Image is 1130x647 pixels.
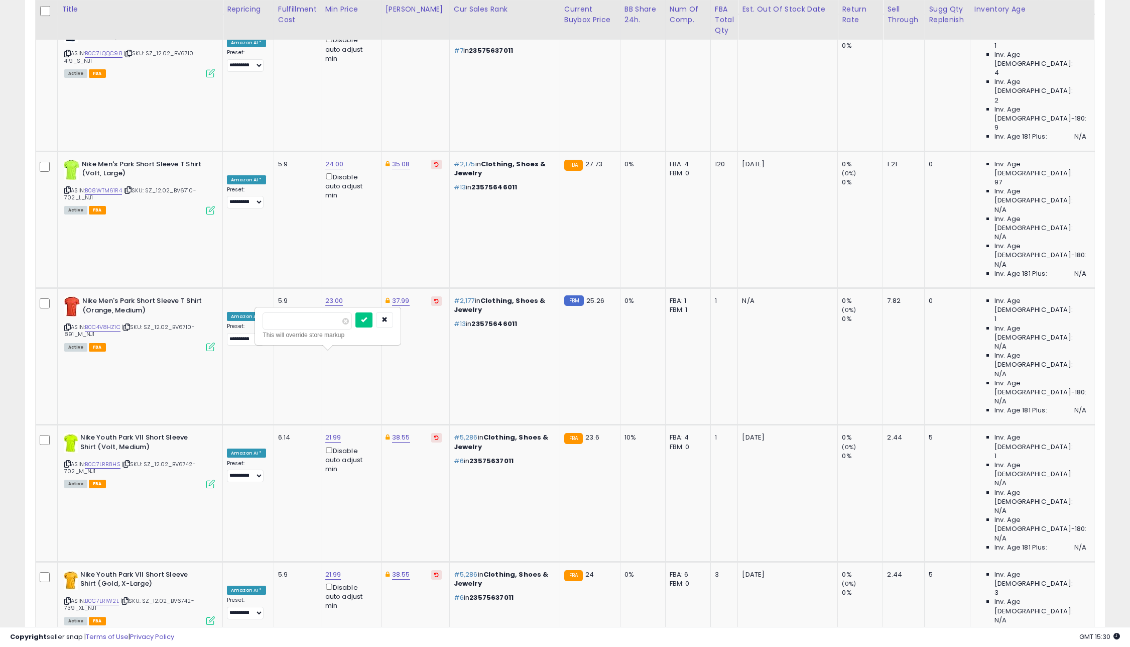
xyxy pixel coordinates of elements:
[1074,406,1086,415] span: N/A
[469,46,513,55] span: 23575637011
[842,169,856,177] small: (0%)
[994,616,1007,625] span: N/A
[994,205,1007,214] span: N/A
[994,433,1086,451] span: Inv. Age [DEMOGRAPHIC_DATA]:
[64,433,78,453] img: 3157S3z3m5L._SL40_.jpg
[64,617,87,625] span: All listings currently available for purchase on Amazon
[85,49,122,58] a: B0C7LQQC98
[278,570,313,579] div: 5.9
[85,597,119,605] a: B0C7LR1W2L
[994,506,1007,515] span: N/A
[994,588,998,597] span: 3
[974,4,1090,15] div: Inventory Age
[64,186,196,201] span: | SKU: SZ_12.02_BV6710-702_L_NJ1
[842,296,883,305] div: 0%
[742,160,830,169] p: [DATE]
[994,324,1086,342] span: Inv. Age [DEMOGRAPHIC_DATA]:
[64,49,197,64] span: | SKU: SZ_12.02_BV6710-419_S_NJ1
[64,206,87,214] span: All listings currently available for purchase on Amazon
[85,460,120,469] a: B0C7LRB8HS
[454,296,552,314] p: in
[64,343,87,352] span: All listings currently available for purchase on Amazon
[454,593,464,602] span: #6
[64,480,87,488] span: All listings currently available for purchase on Amazon
[64,160,79,180] img: 31NcyDswyJL._SL40_.jpg
[227,586,266,595] div: Amazon AI *
[64,69,87,78] span: All listings currently available for purchase on Amazon
[64,160,215,213] div: ASIN:
[454,319,552,329] p: in
[1074,543,1086,552] span: N/A
[994,370,1007,379] span: N/A
[82,160,204,181] b: Nike Men's Park Short Sleeve T Shirt (Volt, Large)
[454,570,478,579] span: #5,286
[454,296,475,305] span: #2,177
[715,4,734,36] div: FBA Total Qty
[994,96,998,105] span: 2
[994,77,1086,95] span: Inv. Age [DEMOGRAPHIC_DATA]:
[715,570,730,579] div: 3
[564,570,583,581] small: FBA
[227,38,266,47] div: Amazon AI *
[994,452,996,461] span: 1
[325,582,373,611] div: Disable auto adjust min
[994,351,1086,369] span: Inv. Age [DEMOGRAPHIC_DATA]:
[89,617,106,625] span: FBA
[227,186,266,209] div: Preset:
[325,171,373,200] div: Disable auto adjust min
[80,433,202,454] b: Nike Youth Park VII Short Sleeve Shirt (Volt, Medium)
[994,570,1086,588] span: Inv. Age [DEMOGRAPHIC_DATA]:
[929,433,962,442] div: 5
[454,4,556,15] div: Cur Sales Rank
[670,160,703,169] div: FBA: 4
[64,296,215,350] div: ASIN:
[842,178,883,187] div: 0%
[454,159,475,169] span: #2,175
[89,343,106,352] span: FBA
[842,4,878,25] div: Return Rate
[994,406,1047,415] span: Inv. Age 181 Plus:
[564,433,583,444] small: FBA
[392,570,410,580] a: 38.55
[386,4,445,15] div: [PERSON_NAME]
[994,597,1086,615] span: Inv. Age [DEMOGRAPHIC_DATA]:
[454,46,552,55] p: in
[130,632,174,641] a: Privacy Policy
[227,323,266,346] div: Preset:
[80,570,202,591] b: Nike Youth Park VII Short Sleeve Shirt (Gold, X-Large)
[670,570,703,579] div: FBA: 6
[469,456,514,466] span: 23575637011
[82,296,204,317] b: Nike Men's Park Short Sleeve T Shirt (Orange, Medium)
[64,323,195,338] span: | SKU: SZ_12.02_BV6710-891_M_NJ1
[842,314,883,323] div: 0%
[994,479,1007,488] span: N/A
[670,296,703,305] div: FBA: 1
[670,4,706,25] div: Num of Comp.
[742,433,830,442] p: [DATE]
[842,306,856,314] small: (0%)
[89,480,106,488] span: FBA
[670,443,703,452] div: FBM: 0
[994,105,1086,123] span: Inv. Age [DEMOGRAPHIC_DATA]-180:
[85,186,122,195] a: B08WTM61R4
[1074,269,1086,278] span: N/A
[994,314,996,323] span: 1
[994,379,1086,397] span: Inv. Age [DEMOGRAPHIC_DATA]-180:
[994,296,1086,314] span: Inv. Age [DEMOGRAPHIC_DATA]:
[670,579,703,588] div: FBM: 0
[585,159,602,169] span: 27.73
[887,160,917,169] div: 1.21
[278,160,313,169] div: 5.9
[325,4,377,15] div: Min Price
[454,570,552,588] p: in
[227,449,266,458] div: Amazon AI *
[842,433,883,442] div: 0%
[85,323,120,332] a: B0C4V8HZ1C
[278,433,313,442] div: 6.14
[994,233,1007,242] span: N/A
[994,214,1086,233] span: Inv. Age [DEMOGRAPHIC_DATA]:
[278,296,313,305] div: 5.9
[994,397,1007,406] span: N/A
[994,178,1002,187] span: 97
[454,319,466,329] span: #13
